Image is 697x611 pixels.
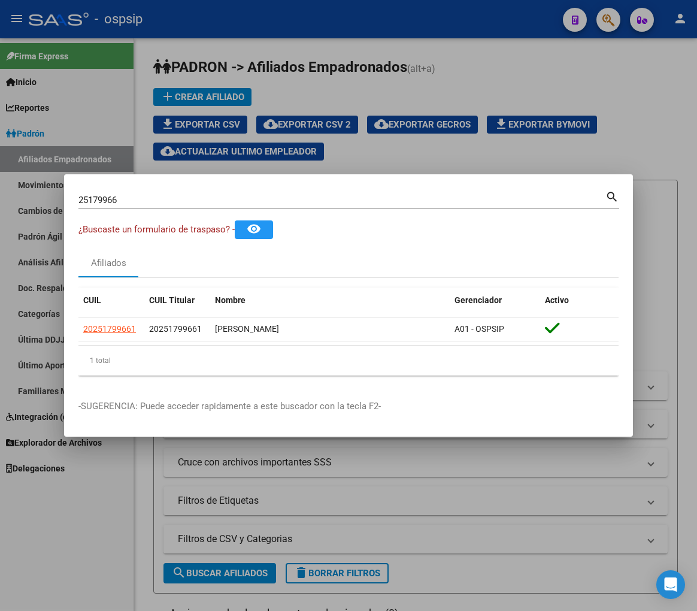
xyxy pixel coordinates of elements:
[78,346,619,376] div: 1 total
[83,295,101,305] span: CUIL
[540,288,619,313] datatable-header-cell: Activo
[215,295,246,305] span: Nombre
[83,324,136,334] span: 20251799661
[78,400,619,413] p: -SUGERENCIA: Puede acceder rapidamente a este buscador con la tecla F2-
[605,189,619,203] mat-icon: search
[149,295,195,305] span: CUIL Titular
[91,256,126,270] div: Afiliados
[149,324,202,334] span: 20251799661
[454,324,504,334] span: A01 - OSPSIP
[454,295,502,305] span: Gerenciador
[656,570,685,599] div: Open Intercom Messenger
[450,288,540,313] datatable-header-cell: Gerenciador
[215,322,445,336] div: [PERSON_NAME]
[210,288,450,313] datatable-header-cell: Nombre
[144,288,210,313] datatable-header-cell: CUIL Titular
[247,222,261,236] mat-icon: remove_red_eye
[78,288,144,313] datatable-header-cell: CUIL
[545,295,569,305] span: Activo
[78,224,235,235] span: ¿Buscaste un formulario de traspaso? -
